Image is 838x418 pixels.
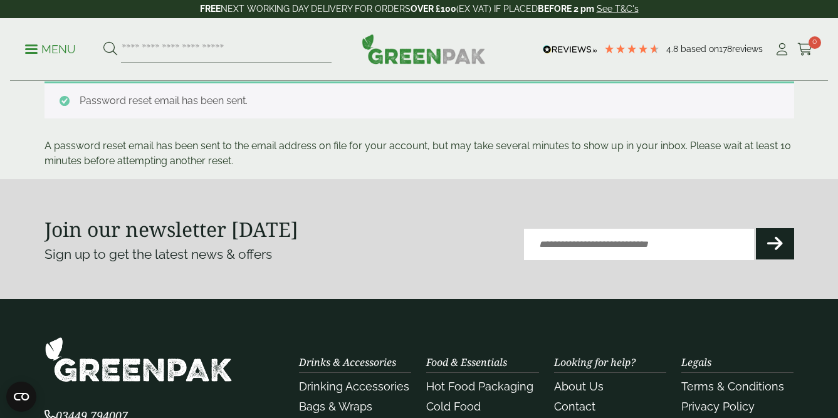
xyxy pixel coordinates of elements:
[809,36,821,49] span: 0
[45,138,794,169] p: A password reset email has been sent to the email address on file for your account, but may take ...
[299,380,409,393] a: Drinking Accessories
[604,43,660,55] div: 4.78 Stars
[597,4,639,14] a: See T&C's
[774,43,790,56] i: My Account
[362,34,486,64] img: GreenPak Supplies
[681,380,784,393] a: Terms & Conditions
[543,45,597,54] img: REVIEWS.io
[411,4,456,14] strong: OVER £100
[554,380,604,393] a: About Us
[797,43,813,56] i: Cart
[681,44,719,54] span: Based on
[666,44,681,54] span: 4.8
[732,44,763,54] span: reviews
[681,400,755,413] a: Privacy Policy
[797,40,813,59] a: 0
[45,81,794,118] div: Password reset email has been sent.
[200,4,221,14] strong: FREE
[45,216,298,243] strong: Join our newsletter [DATE]
[45,337,233,382] img: GreenPak Supplies
[6,382,36,412] button: Open CMP widget
[25,42,76,55] a: Menu
[299,400,372,413] a: Bags & Wraps
[426,380,533,393] a: Hot Food Packaging
[554,400,595,413] a: Contact
[25,42,76,57] p: Menu
[538,4,594,14] strong: BEFORE 2 pm
[45,244,382,264] p: Sign up to get the latest news & offers
[719,44,732,54] span: 178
